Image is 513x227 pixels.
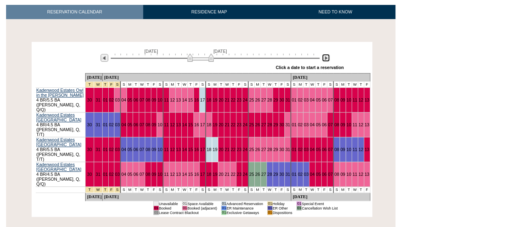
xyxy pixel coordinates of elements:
td: Unavailable [159,201,178,206]
a: 28 [267,97,272,102]
td: New Year's [94,82,102,88]
a: 10 [157,172,162,177]
a: 13 [365,97,369,102]
td: [DATE] [291,193,370,201]
a: 26 [255,97,260,102]
td: F [279,187,285,193]
a: 16 [194,172,199,177]
td: W [352,82,358,88]
td: New Year's [94,187,102,193]
td: S [120,187,127,193]
td: W [309,82,315,88]
td: M [340,82,346,88]
td: W [224,187,230,193]
td: T [187,82,193,88]
td: 4 BR/5.5 BA ([PERSON_NAME], Q, Q/Q) [36,88,86,112]
td: M [340,187,346,193]
td: S [200,82,206,88]
a: 12 [358,122,363,127]
a: 19 [212,97,217,102]
td: T [187,187,193,193]
td: 01 [154,201,159,206]
a: 04 [310,122,315,127]
a: Kadenwood Estates [GEOGRAPHIC_DATA] [36,137,82,147]
a: 04 [121,147,126,152]
a: 30 [87,147,92,152]
a: 15 [188,122,193,127]
a: 05 [316,122,321,127]
a: 29 [273,97,278,102]
a: 02 [109,147,114,152]
a: 31 [285,147,290,152]
td: W [352,187,358,193]
a: 11 [164,97,169,102]
a: 08 [146,122,150,127]
a: 09 [340,172,345,177]
td: W [139,187,145,193]
a: 08 [146,147,150,152]
a: 05 [127,122,132,127]
td: S [242,187,248,193]
td: T [315,187,321,193]
td: New Year's [85,82,94,88]
td: F [151,82,157,88]
td: New Year's [102,82,108,88]
a: 09 [152,97,157,102]
a: 07 [328,122,333,127]
a: 11 [164,172,169,177]
a: 03 [115,172,120,177]
a: RESIDENCE MAP [143,5,275,19]
a: 28 [267,172,272,177]
td: W [266,82,273,88]
a: 19 [212,147,217,152]
a: 11 [352,97,357,102]
a: 01 [292,172,296,177]
a: 23 [237,172,242,177]
a: 01 [292,122,296,127]
td: T [133,187,139,193]
a: 30 [87,122,92,127]
a: 24 [243,147,247,152]
a: 09 [340,147,345,152]
td: F [364,187,370,193]
span: [DATE] [144,49,158,54]
a: 01 [292,147,296,152]
td: F [321,82,327,88]
a: 11 [352,122,357,127]
a: 01 [103,147,108,152]
a: 17 [200,147,205,152]
td: M [255,82,261,88]
td: 4 BR/4.5 BA ([PERSON_NAME], Q, Q/Q) [36,162,86,187]
td: T [218,82,224,88]
a: 06 [322,147,327,152]
td: F [236,187,242,193]
a: 31 [285,122,290,127]
a: 21 [225,122,230,127]
a: 24 [243,122,247,127]
a: 06 [322,97,327,102]
a: 05 [316,97,321,102]
a: 01 [292,97,296,102]
td: New Year's [85,187,94,193]
a: Kadenwood Estates Owl in the [PERSON_NAME] [36,88,84,97]
a: 25 [249,97,254,102]
a: 21 [225,172,230,177]
a: 24 [243,97,247,102]
a: 03 [304,172,309,177]
a: 26 [255,172,260,177]
a: 18 [206,97,211,102]
td: T [261,82,267,88]
td: S [163,187,169,193]
td: M [127,187,133,193]
td: W [139,82,145,88]
a: 07 [328,147,333,152]
a: 30 [279,172,284,177]
a: 08 [334,97,339,102]
td: T [358,82,364,88]
a: 27 [261,122,266,127]
td: F [321,187,327,193]
a: 11 [352,147,357,152]
a: 04 [310,97,315,102]
td: T [346,82,352,88]
td: F [193,187,200,193]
